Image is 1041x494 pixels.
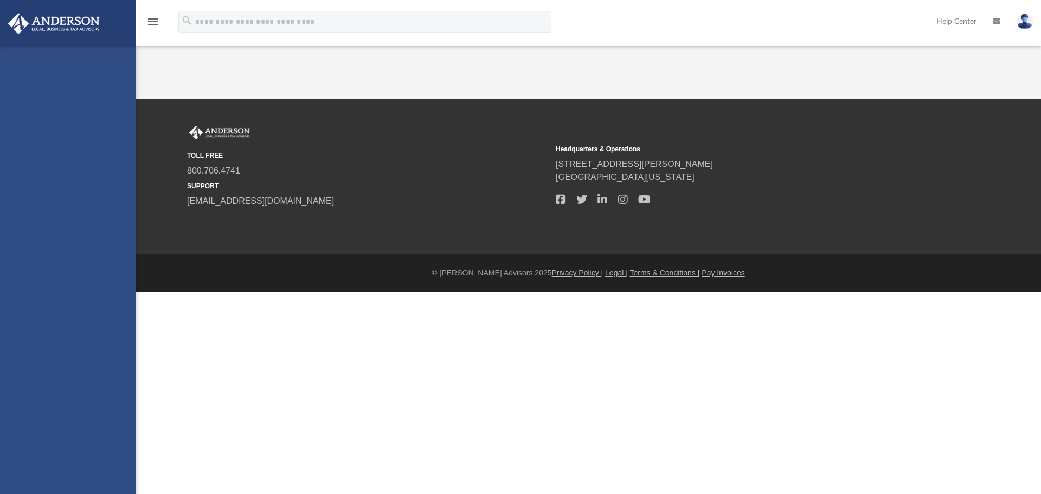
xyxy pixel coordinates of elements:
a: Terms & Conditions | [630,268,700,277]
a: [EMAIL_ADDRESS][DOMAIN_NAME] [187,196,334,206]
a: [GEOGRAPHIC_DATA][US_STATE] [556,172,695,182]
img: Anderson Advisors Platinum Portal [5,13,103,34]
small: TOLL FREE [187,151,548,161]
a: menu [146,21,159,28]
i: menu [146,15,159,28]
a: Pay Invoices [702,268,744,277]
a: 800.706.4741 [187,166,240,175]
img: User Pic [1017,14,1033,29]
a: [STREET_ADDRESS][PERSON_NAME] [556,159,713,169]
div: © [PERSON_NAME] Advisors 2025 [136,267,1041,279]
small: Headquarters & Operations [556,144,917,154]
i: search [181,15,193,27]
img: Anderson Advisors Platinum Portal [187,126,252,140]
a: Privacy Policy | [552,268,603,277]
small: SUPPORT [187,181,548,191]
a: Legal | [605,268,628,277]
